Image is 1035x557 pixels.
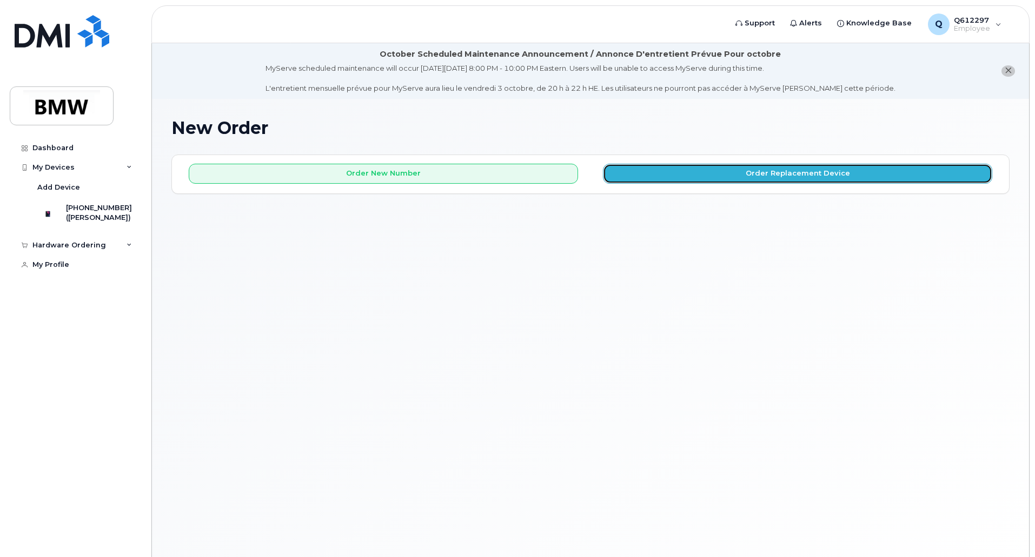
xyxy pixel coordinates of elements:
[380,49,781,60] div: October Scheduled Maintenance Announcement / Annonce D'entretient Prévue Pour octobre
[603,164,992,184] button: Order Replacement Device
[266,63,895,93] div: MyServe scheduled maintenance will occur [DATE][DATE] 8:00 PM - 10:00 PM Eastern. Users will be u...
[988,510,1027,549] iframe: Messenger Launcher
[1001,65,1015,77] button: close notification
[189,164,578,184] button: Order New Number
[171,118,1010,137] h1: New Order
